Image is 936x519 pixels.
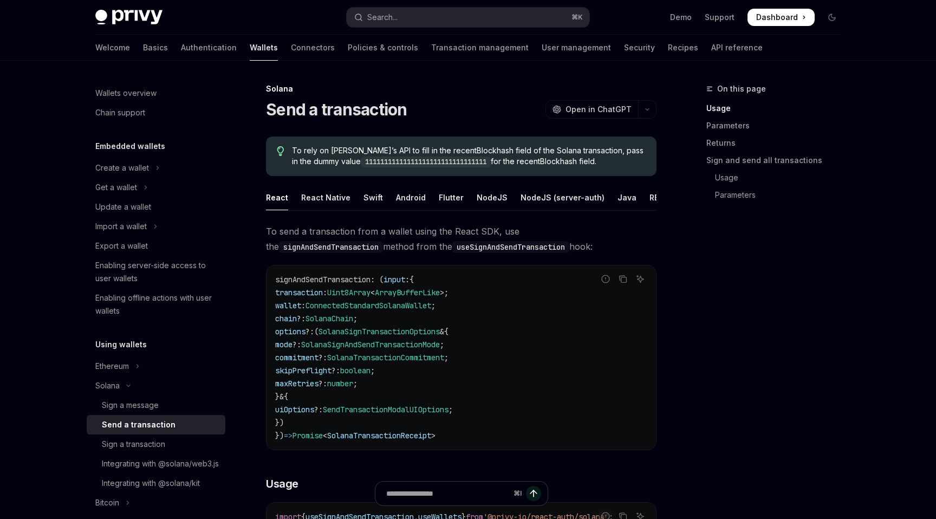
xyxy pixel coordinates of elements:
[396,185,426,210] div: Android
[431,431,435,440] span: >
[275,392,279,401] span: }
[444,353,448,362] span: ;
[706,117,849,134] a: Parameters
[275,314,297,323] span: chain
[370,275,383,284] span: : (
[327,353,444,362] span: SolanaTransactionCommitment
[526,486,541,501] button: Send message
[87,473,225,493] a: Integrating with @solana/kit
[87,197,225,217] a: Update a wallet
[275,353,318,362] span: commitment
[297,314,305,323] span: ?:
[353,314,357,323] span: ;
[87,103,225,122] a: Chain support
[275,431,284,440] span: })
[305,327,314,336] span: ?:
[542,35,611,61] a: User management
[318,379,327,388] span: ?:
[87,376,225,395] button: Toggle Solana section
[318,327,440,336] span: SolanaSignTransactionOptions
[95,379,120,392] div: Solana
[87,434,225,454] a: Sign a transaction
[386,482,509,505] input: Ask a question...
[275,418,284,427] span: })
[95,106,145,119] div: Chain support
[348,35,418,61] a: Policies & controls
[545,100,638,119] button: Open in ChatGPT
[181,35,237,61] a: Authentication
[102,438,165,451] div: Sign a transaction
[327,431,431,440] span: SolanaTransactionReceipt
[275,301,301,310] span: wallet
[95,140,165,153] h5: Embedded wallets
[284,431,292,440] span: =>
[95,200,151,213] div: Update a wallet
[448,405,453,414] span: ;
[87,288,225,321] a: Enabling offline actions with user wallets
[409,275,414,284] span: {
[102,477,200,490] div: Integrating with @solana/kit
[668,35,698,61] a: Recipes
[706,186,849,204] a: Parameters
[275,275,370,284] span: signAndSendTransaction
[143,35,168,61] a: Basics
[340,366,370,375] span: boolean
[756,12,798,23] span: Dashboard
[327,379,353,388] span: number
[305,301,431,310] span: ConnectedStandardSolanaWallet
[370,366,375,375] span: ;
[95,496,119,509] div: Bitcoin
[95,239,148,252] div: Export a wallet
[431,301,435,310] span: ;
[95,181,137,194] div: Get a wallet
[275,340,292,349] span: mode
[87,415,225,434] a: Send a transaction
[275,288,323,297] span: transaction
[275,366,331,375] span: skipPreflight
[624,35,655,61] a: Security
[331,366,340,375] span: ?:
[279,392,284,401] span: &
[670,12,692,23] a: Demo
[87,356,225,376] button: Toggle Ethereum section
[102,457,219,470] div: Integrating with @solana/web3.js
[633,272,647,286] button: Ask AI
[87,217,225,236] button: Toggle Import a wallet section
[649,185,684,210] div: REST API
[301,185,350,210] div: React Native
[323,288,327,297] span: :
[521,185,604,210] div: NodeJS (server-auth)
[95,291,219,317] div: Enabling offline actions with user wallets
[361,157,491,167] code: 11111111111111111111111111111111
[617,185,636,210] div: Java
[95,161,149,174] div: Create a wallet
[571,13,583,22] span: ⌘ K
[477,185,508,210] div: NodeJS
[705,12,734,23] a: Support
[431,35,529,61] a: Transaction management
[706,100,849,117] a: Usage
[266,476,298,491] span: Usage
[87,256,225,288] a: Enabling server-side access to user wallets
[95,35,130,61] a: Welcome
[95,220,147,233] div: Import a wallet
[301,340,440,349] span: SolanaSignAndSendTransactionMode
[95,338,147,351] h5: Using wallets
[279,241,383,253] code: signAndSendTransaction
[717,82,766,95] span: On this page
[367,11,398,24] div: Search...
[292,145,646,167] span: To rely on [PERSON_NAME]’s API to fill in the recentBlockhash field of the Solana transaction, pa...
[95,360,129,373] div: Ethereum
[314,405,323,414] span: ?:
[266,185,288,210] div: React
[706,134,849,152] a: Returns
[318,353,327,362] span: ?:
[301,301,305,310] span: :
[95,259,219,285] div: Enabling server-side access to user wallets
[375,288,440,297] span: ArrayBufferLike
[266,83,656,94] div: Solana
[323,405,448,414] span: SendTransactionModalUIOptions
[706,152,849,169] a: Sign and send all transactions
[706,169,849,186] a: Usage
[405,275,409,284] span: :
